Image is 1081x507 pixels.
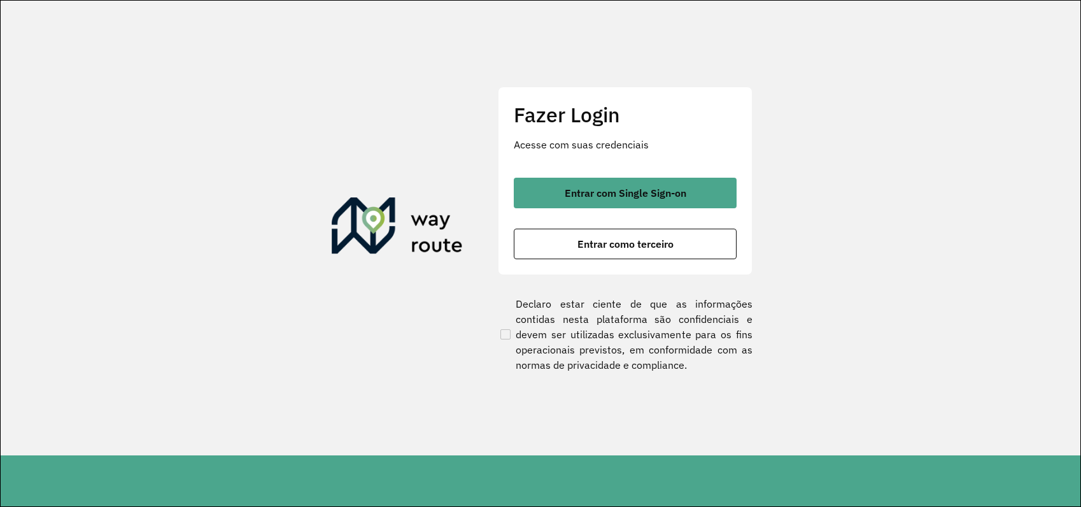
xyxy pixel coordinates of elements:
[565,188,686,198] span: Entrar com Single Sign-on
[332,197,463,259] img: Roteirizador AmbevTech
[514,229,737,259] button: button
[514,103,737,127] h2: Fazer Login
[514,178,737,208] button: button
[577,239,674,249] span: Entrar como terceiro
[498,296,752,373] label: Declaro estar ciente de que as informações contidas nesta plataforma são confidenciais e devem se...
[514,137,737,152] p: Acesse com suas credenciais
